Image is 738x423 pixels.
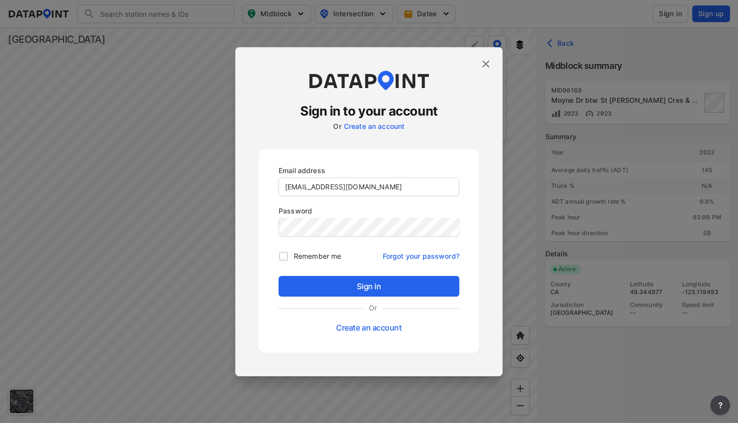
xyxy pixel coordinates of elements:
button: more [710,395,730,415]
img: close.efbf2170.svg [480,58,492,70]
p: Password [279,206,459,216]
img: dataPointLogo.9353c09d.svg [308,71,430,91]
label: Or [363,302,383,313]
a: Forgot your password? [383,246,459,261]
button: Sign in [279,276,459,297]
span: Sign in [286,280,452,292]
a: Create an account [336,323,401,332]
h3: Sign in to your account [259,102,479,120]
input: you@example.com [279,178,459,196]
span: Remember me [294,251,341,261]
a: Create an account [344,122,405,130]
span: ? [716,399,724,411]
p: Email address [279,165,459,176]
label: Or [333,122,341,130]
